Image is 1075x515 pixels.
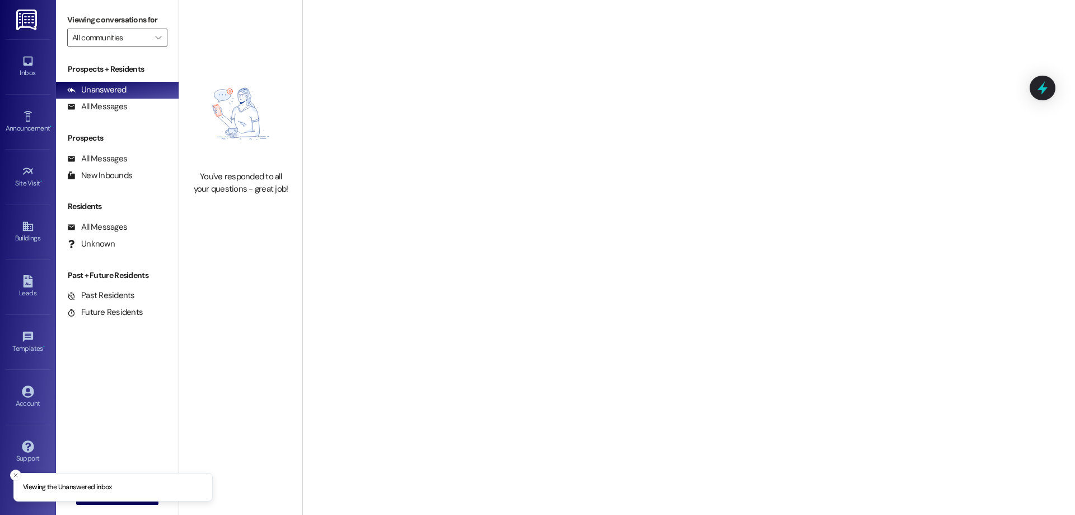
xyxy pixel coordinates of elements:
a: Site Visit • [6,162,50,192]
a: Account [6,382,50,412]
span: • [50,123,52,131]
div: Unanswered [67,84,127,96]
div: Prospects [56,132,179,144]
a: Inbox [6,52,50,82]
a: Leads [6,272,50,302]
a: Buildings [6,217,50,247]
div: All Messages [67,153,127,165]
div: Past + Future Residents [56,270,179,281]
button: Close toast [10,470,21,481]
img: empty-state [191,62,290,165]
div: New Inbounds [67,170,132,182]
div: Prospects + Residents [56,63,179,75]
div: Unknown [67,238,115,250]
div: Past Residents [67,290,135,301]
span: • [43,343,45,351]
label: Viewing conversations for [67,11,167,29]
p: Viewing the Unanswered inbox [23,482,112,493]
div: Residents [56,201,179,212]
a: Support [6,437,50,467]
div: All Messages [67,221,127,233]
div: You've responded to all your questions - great job! [191,171,290,195]
input: All communities [72,29,149,47]
div: All Messages [67,101,127,113]
div: Future Residents [67,307,143,318]
i:  [155,33,161,42]
img: ResiDesk Logo [16,10,39,30]
a: Templates • [6,327,50,358]
span: • [40,178,42,185]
